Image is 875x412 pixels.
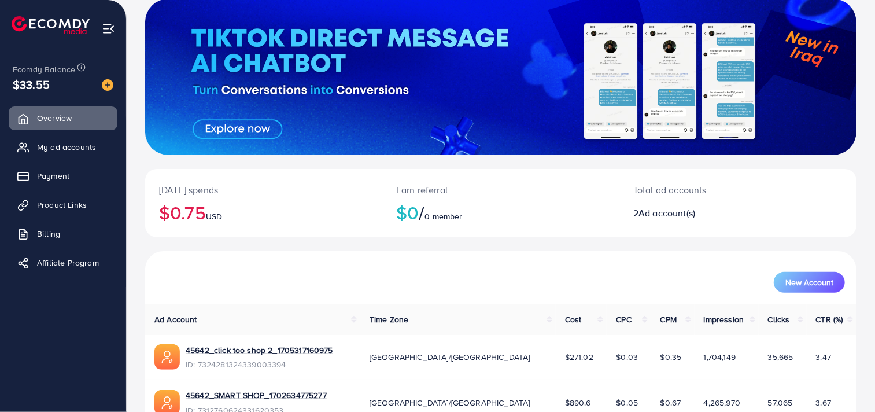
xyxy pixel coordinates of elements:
[370,351,530,363] span: [GEOGRAPHIC_DATA]/[GEOGRAPHIC_DATA]
[159,183,368,197] p: [DATE] spends
[37,228,60,240] span: Billing
[206,211,222,222] span: USD
[660,314,677,325] span: CPM
[12,16,90,34] img: logo
[704,314,744,325] span: Impression
[704,351,736,363] span: 1,704,149
[816,351,832,363] span: 3.47
[616,314,631,325] span: CPC
[616,397,638,409] span: $0.05
[370,314,408,325] span: Time Zone
[37,257,99,268] span: Affiliate Program
[816,397,832,409] span: 3.67
[565,397,591,409] span: $890.6
[704,397,740,409] span: 4,265,970
[768,351,793,363] span: 35,665
[396,201,606,223] h2: $0
[37,141,96,153] span: My ad accounts
[9,222,117,245] a: Billing
[9,135,117,159] a: My ad accounts
[768,397,793,409] span: 57,065
[186,344,333,356] a: 45642_click too shop 2_1705317160975
[9,164,117,187] a: Payment
[774,272,845,293] button: New Account
[9,106,117,130] a: Overview
[565,314,582,325] span: Cost
[768,314,790,325] span: Clicks
[154,314,197,325] span: Ad Account
[186,389,327,401] a: 45642_SMART SHOP_1702634775277
[13,64,75,75] span: Ecomdy Balance
[37,112,72,124] span: Overview
[419,199,424,226] span: /
[186,359,333,370] span: ID: 7324281324339003394
[102,22,115,35] img: menu
[159,201,368,223] h2: $0.75
[9,251,117,274] a: Affiliate Program
[660,351,682,363] span: $0.35
[102,79,113,91] img: image
[154,344,180,370] img: ic-ads-acc.e4c84228.svg
[785,278,833,286] span: New Account
[425,211,463,222] span: 0 member
[37,199,87,211] span: Product Links
[616,351,638,363] span: $0.03
[9,193,117,216] a: Product Links
[638,207,695,219] span: Ad account(s)
[633,183,784,197] p: Total ad accounts
[660,397,681,409] span: $0.67
[37,170,69,182] span: Payment
[13,76,50,93] span: $33.55
[396,183,606,197] p: Earn referral
[370,397,530,409] span: [GEOGRAPHIC_DATA]/[GEOGRAPHIC_DATA]
[633,208,784,219] h2: 2
[816,314,843,325] span: CTR (%)
[565,351,593,363] span: $271.02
